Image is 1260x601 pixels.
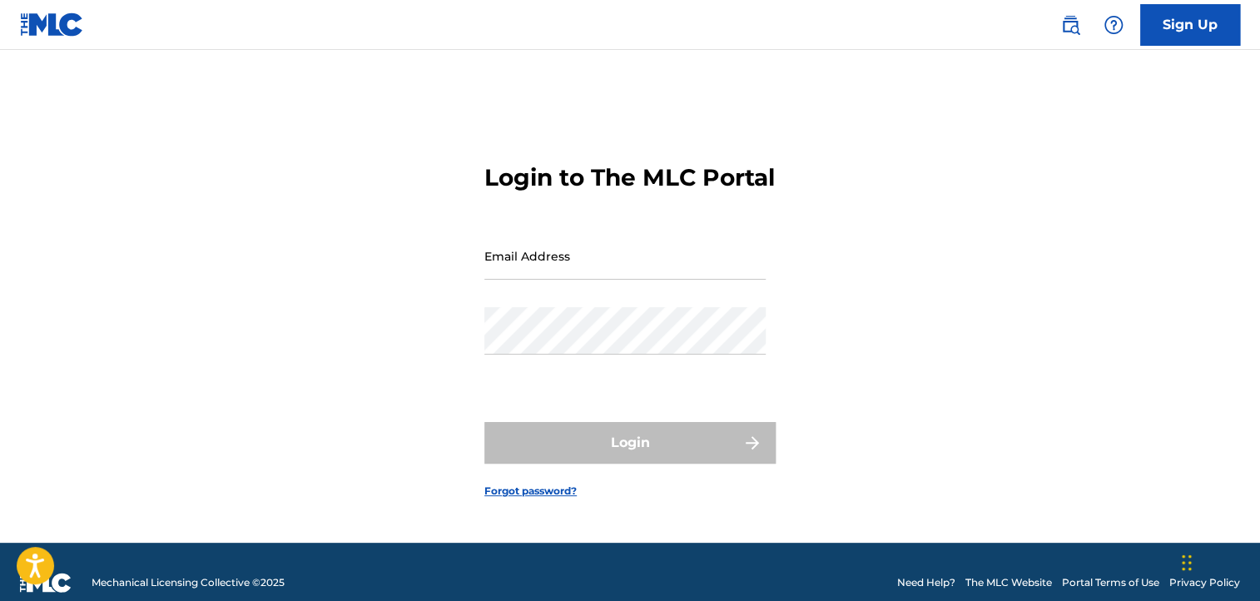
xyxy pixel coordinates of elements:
a: Portal Terms of Use [1062,575,1159,590]
span: Mechanical Licensing Collective © 2025 [92,575,285,590]
a: The MLC Website [965,575,1052,590]
a: Forgot password? [484,484,577,499]
img: search [1060,15,1080,35]
img: MLC Logo [20,12,84,37]
div: Drag [1182,538,1192,588]
iframe: Chat Widget [1177,521,1260,601]
a: Sign Up [1140,4,1240,46]
img: logo [20,573,72,593]
a: Need Help? [897,575,955,590]
div: Help [1097,8,1130,42]
a: Public Search [1054,8,1087,42]
a: Privacy Policy [1169,575,1240,590]
h3: Login to The MLC Portal [484,163,775,192]
img: help [1104,15,1124,35]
